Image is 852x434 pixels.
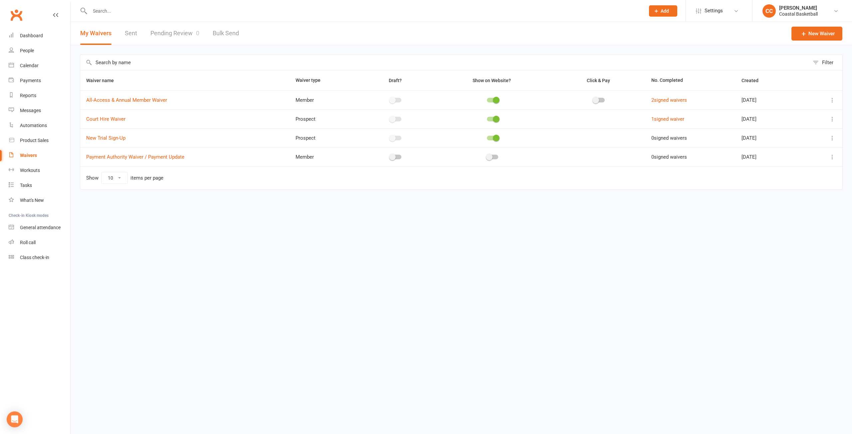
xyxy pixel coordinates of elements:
[383,76,409,84] button: Draft?
[9,43,70,58] a: People
[290,90,360,109] td: Member
[86,135,125,141] a: New Trial Sign-Up
[86,172,163,184] div: Show
[649,5,677,17] button: Add
[9,118,70,133] a: Automations
[20,108,41,113] div: Messages
[7,411,23,427] div: Open Intercom Messenger
[9,193,70,208] a: What's New
[651,135,687,141] span: 0 signed waivers
[9,88,70,103] a: Reports
[290,71,360,90] th: Waiver type
[20,168,40,173] div: Workouts
[20,123,47,128] div: Automations
[20,183,32,188] div: Tasks
[9,178,70,193] a: Tasks
[9,250,70,265] a: Class kiosk mode
[290,147,360,166] td: Member
[20,198,44,203] div: What's New
[20,63,39,68] div: Calendar
[20,255,49,260] div: Class check-in
[80,22,111,45] button: My Waivers
[779,11,818,17] div: Coastal Basketball
[9,73,70,88] a: Payments
[20,48,34,53] div: People
[125,22,137,45] a: Sent
[20,225,61,230] div: General attendance
[9,148,70,163] a: Waivers
[389,78,402,83] span: Draft?
[779,5,818,11] div: [PERSON_NAME]
[86,78,121,83] span: Waiver name
[705,3,723,18] span: Settings
[736,147,804,166] td: [DATE]
[20,240,36,245] div: Roll call
[791,27,842,41] a: New Waiver
[9,220,70,235] a: General attendance kiosk mode
[587,78,610,83] span: Click & Pay
[9,103,70,118] a: Messages
[9,133,70,148] a: Product Sales
[86,97,167,103] a: All-Access & Annual Member Waiver
[762,4,776,18] div: CC
[651,116,684,122] a: 1signed waiver
[8,7,25,23] a: Clubworx
[20,78,41,83] div: Payments
[130,175,163,181] div: items per page
[213,22,239,45] a: Bulk Send
[86,154,184,160] a: Payment Authority Waiver / Payment Update
[20,33,43,38] div: Dashboard
[20,138,49,143] div: Product Sales
[80,55,809,70] input: Search by name
[736,90,804,109] td: [DATE]
[9,28,70,43] a: Dashboard
[20,153,37,158] div: Waivers
[473,78,511,83] span: Show on Website?
[581,76,617,84] button: Click & Pay
[809,55,842,70] button: Filter
[20,93,36,98] div: Reports
[88,6,640,16] input: Search...
[742,78,766,83] span: Created
[290,109,360,128] td: Prospect
[651,154,687,160] span: 0 signed waivers
[9,58,70,73] a: Calendar
[196,30,199,37] span: 0
[661,8,669,14] span: Add
[86,76,121,84] button: Waiver name
[736,109,804,128] td: [DATE]
[86,116,125,122] a: Court Hire Waiver
[736,128,804,147] td: [DATE]
[822,59,833,67] div: Filter
[651,97,687,103] a: 2signed waivers
[9,235,70,250] a: Roll call
[290,128,360,147] td: Prospect
[742,76,766,84] button: Created
[150,22,199,45] a: Pending Review0
[645,71,736,90] th: No. Completed
[9,163,70,178] a: Workouts
[467,76,518,84] button: Show on Website?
